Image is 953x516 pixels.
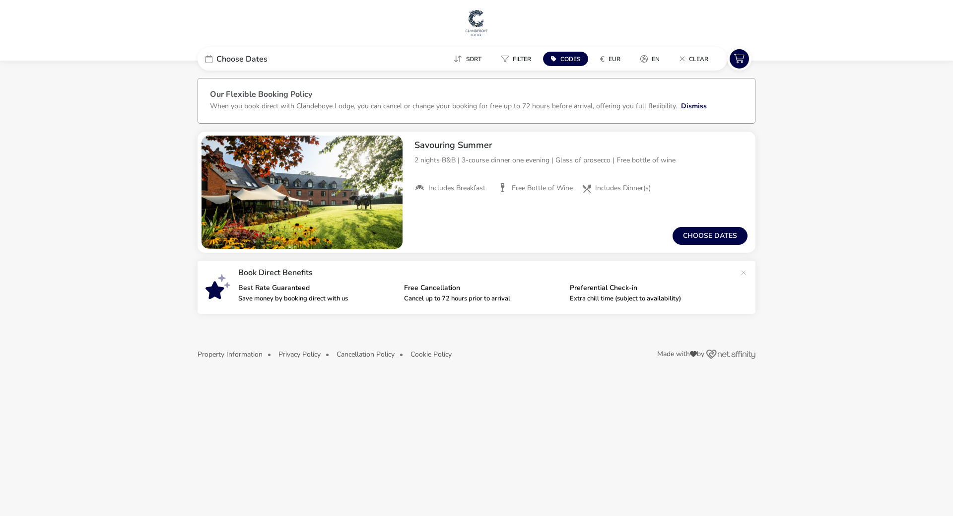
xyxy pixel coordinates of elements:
[278,351,321,358] button: Privacy Policy
[414,155,748,165] p: 2 nights B&B | 3-course dinner one evening | Glass of prosecco | Free bottle of wine
[464,8,489,38] img: Main Website
[446,52,489,66] button: Sort
[493,52,539,66] button: Filter
[652,55,660,63] span: en
[672,52,716,66] button: Clear
[202,136,403,249] swiper-slide: 1 / 1
[446,52,493,66] naf-pibe-menu-bar-item: Sort
[404,285,562,292] p: Free Cancellation
[404,295,562,302] p: Cancel up to 72 hours prior to arrival
[216,55,268,63] span: Choose Dates
[410,351,452,358] button: Cookie Policy
[428,184,485,193] span: Includes Breakfast
[560,55,580,63] span: Codes
[210,90,743,101] h3: Our Flexible Booking Policy
[407,132,755,201] div: Savouring Summer2 nights B&B | 3-course dinner one evening | Glass of prosecco | Free bottle of w...
[632,52,672,66] naf-pibe-menu-bar-item: en
[595,184,651,193] span: Includes Dinner(s)
[238,269,736,277] p: Book Direct Benefits
[657,351,704,358] span: Made with by
[543,52,592,66] naf-pibe-menu-bar-item: Codes
[466,55,481,63] span: Sort
[414,140,748,151] h2: Savouring Summer
[337,351,395,358] button: Cancellation Policy
[238,295,396,302] p: Save money by booking direct with us
[570,285,728,292] p: Preferential Check-in
[198,351,263,358] button: Property Information
[689,55,708,63] span: Clear
[681,101,707,111] button: Dismiss
[198,47,346,71] div: Choose Dates
[512,184,573,193] span: Free Bottle of Wine
[513,55,531,63] span: Filter
[609,55,620,63] span: EUR
[570,295,728,302] p: Extra chill time (subject to availability)
[238,285,396,292] p: Best Rate Guaranteed
[672,52,720,66] naf-pibe-menu-bar-item: Clear
[673,227,748,245] button: Choose dates
[600,54,605,64] i: €
[543,52,588,66] button: Codes
[592,52,632,66] naf-pibe-menu-bar-item: €EUR
[493,52,543,66] naf-pibe-menu-bar-item: Filter
[592,52,628,66] button: €EUR
[210,101,677,111] p: When you book direct with Clandeboye Lodge, you can cancel or change your booking for free up to ...
[632,52,668,66] button: en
